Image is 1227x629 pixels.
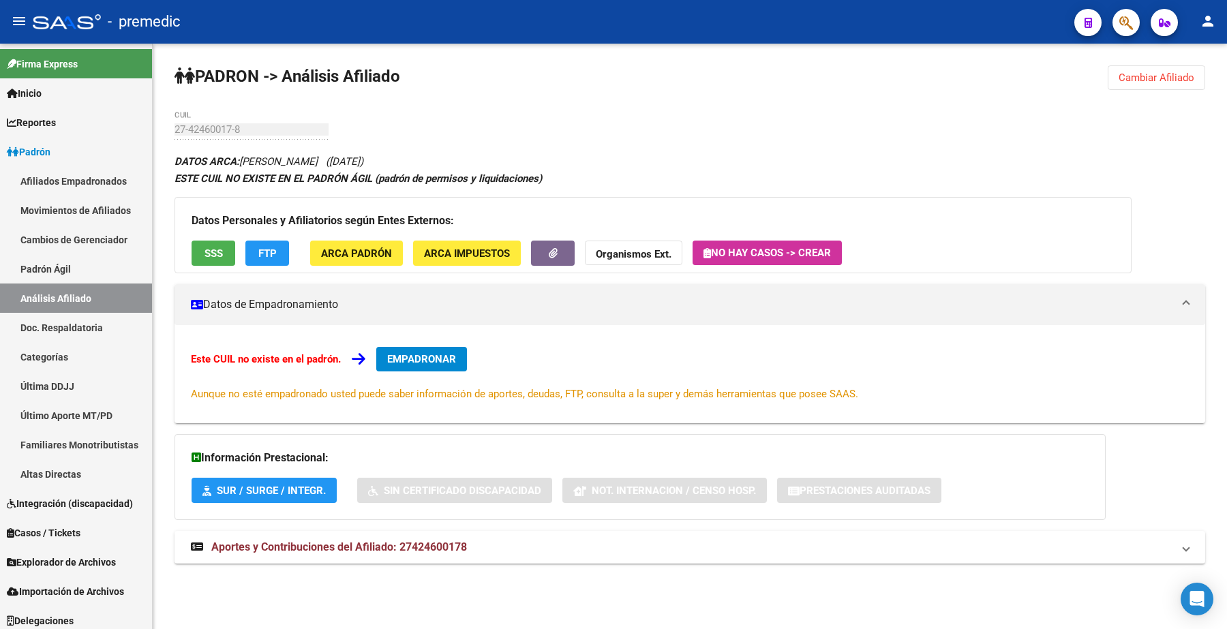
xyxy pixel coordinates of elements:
[175,155,318,168] span: [PERSON_NAME]
[192,478,337,503] button: SUR / SURGE / INTEGR.
[596,248,671,260] strong: Organismos Ext.
[703,247,831,259] span: No hay casos -> Crear
[326,155,363,168] span: ([DATE])
[211,540,467,553] span: Aportes y Contribuciones del Afiliado: 27424600178
[7,525,80,540] span: Casos / Tickets
[192,448,1089,467] h3: Información Prestacional:
[192,211,1115,230] h3: Datos Personales y Afiliatorios según Entes Externos:
[321,247,392,260] span: ARCA Padrón
[387,353,456,365] span: EMPADRONAR
[1119,72,1194,84] span: Cambiar Afiliado
[191,297,1172,312] mat-panel-title: Datos de Empadronamiento
[7,115,56,130] span: Reportes
[7,496,133,511] span: Integración (discapacidad)
[175,67,400,86] strong: PADRON -> Análisis Afiliado
[175,325,1205,423] div: Datos de Empadronamiento
[592,485,756,497] span: Not. Internacion / Censo Hosp.
[777,478,941,503] button: Prestaciones Auditadas
[108,7,181,37] span: - premedic
[1108,65,1205,90] button: Cambiar Afiliado
[424,247,510,260] span: ARCA Impuestos
[175,172,542,185] strong: ESTE CUIL NO EXISTE EN EL PADRÓN ÁGIL (padrón de permisos y liquidaciones)
[245,241,289,266] button: FTP
[7,555,116,570] span: Explorador de Archivos
[7,57,78,72] span: Firma Express
[7,584,124,599] span: Importación de Archivos
[413,241,521,266] button: ARCA Impuestos
[191,388,858,400] span: Aunque no esté empadronado usted puede saber información de aportes, deudas, FTP, consulta a la s...
[384,485,541,497] span: Sin Certificado Discapacidad
[7,613,74,628] span: Delegaciones
[800,485,930,497] span: Prestaciones Auditadas
[204,247,223,260] span: SSS
[562,478,767,503] button: Not. Internacion / Censo Hosp.
[693,241,842,265] button: No hay casos -> Crear
[357,478,552,503] button: Sin Certificado Discapacidad
[7,86,42,101] span: Inicio
[175,155,239,168] strong: DATOS ARCA:
[1200,13,1216,29] mat-icon: person
[7,144,50,159] span: Padrón
[376,347,467,371] button: EMPADRONAR
[1181,583,1213,615] div: Open Intercom Messenger
[258,247,277,260] span: FTP
[175,284,1205,325] mat-expansion-panel-header: Datos de Empadronamiento
[192,241,235,266] button: SSS
[585,241,682,266] button: Organismos Ext.
[191,353,341,365] strong: Este CUIL no existe en el padrón.
[217,485,326,497] span: SUR / SURGE / INTEGR.
[175,531,1205,564] mat-expansion-panel-header: Aportes y Contribuciones del Afiliado: 27424600178
[310,241,403,266] button: ARCA Padrón
[11,13,27,29] mat-icon: menu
